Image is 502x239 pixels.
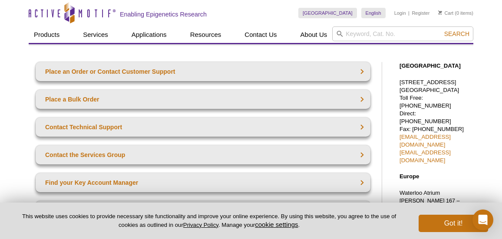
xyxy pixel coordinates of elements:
a: [GEOGRAPHIC_DATA] [298,8,357,18]
span: Search [444,30,469,37]
h2: Enabling Epigenetics Research [120,10,207,18]
a: Place a Bulk Order [36,90,370,109]
a: Privacy Policy [183,222,218,228]
li: (0 items) [438,8,473,18]
a: Find your Key Account Manager [36,173,370,192]
span: [PERSON_NAME] 167 – boîte 4 BE-1410 [GEOGRAPHIC_DATA], [GEOGRAPHIC_DATA] [400,198,460,235]
li: | [408,8,410,18]
button: cookie settings [255,221,298,228]
a: About Us [295,26,333,43]
input: Keyword, Cat. No. [332,26,473,41]
a: [EMAIL_ADDRESS][DOMAIN_NAME] [400,149,451,164]
button: Search [442,30,472,38]
a: Contact Technical Support [36,118,370,137]
button: Got it! [419,215,488,232]
a: Login [394,10,406,16]
img: Your Cart [438,10,442,15]
a: Find a Distributor [36,201,370,220]
a: English [361,8,386,18]
a: Services [78,26,113,43]
a: Register [412,10,429,16]
strong: Europe [400,173,419,180]
p: [STREET_ADDRESS] [GEOGRAPHIC_DATA] Toll Free: [PHONE_NUMBER] Direct: [PHONE_NUMBER] Fax: [PHONE_N... [400,79,469,164]
a: Products [29,26,65,43]
a: Resources [185,26,227,43]
div: Open Intercom Messenger [472,210,493,230]
a: Contact the Services Group [36,145,370,164]
p: This website uses cookies to provide necessary site functionality and improve your online experie... [14,213,404,229]
a: Applications [126,26,172,43]
a: [EMAIL_ADDRESS][DOMAIN_NAME] [400,134,451,148]
a: Cart [438,10,453,16]
a: Contact Us [239,26,282,43]
a: Place an Order or Contact Customer Support [36,62,370,81]
strong: [GEOGRAPHIC_DATA] [400,62,461,69]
